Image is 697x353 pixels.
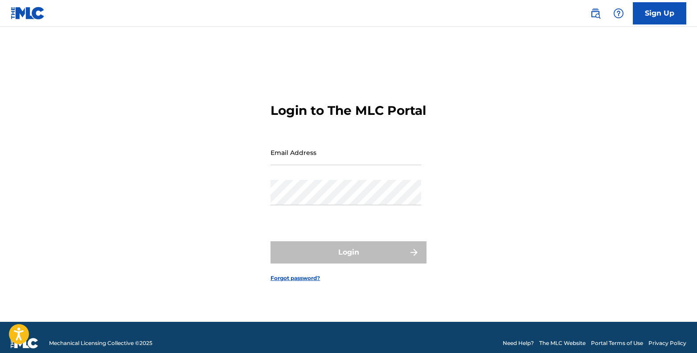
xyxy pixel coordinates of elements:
[586,4,604,22] a: Public Search
[613,8,624,19] img: help
[633,2,686,24] a: Sign Up
[610,4,627,22] div: Help
[648,339,686,347] a: Privacy Policy
[503,339,534,347] a: Need Help?
[590,8,601,19] img: search
[271,103,426,118] h3: Login to The MLC Portal
[539,339,586,347] a: The MLC Website
[11,7,45,20] img: MLC Logo
[11,338,38,349] img: logo
[591,339,643,347] a: Portal Terms of Use
[49,339,152,347] span: Mechanical Licensing Collective © 2025
[652,310,697,353] iframe: Chat Widget
[271,274,320,282] a: Forgot password?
